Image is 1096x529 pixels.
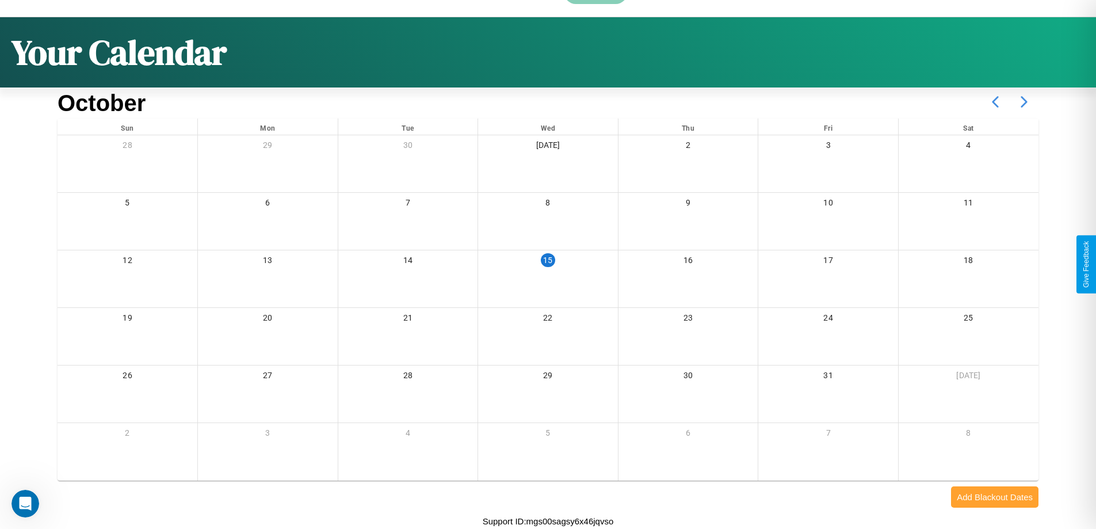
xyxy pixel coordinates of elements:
div: 24 [758,308,898,332]
div: 10 [758,193,898,216]
div: 5 [58,193,197,216]
div: 9 [618,193,758,216]
div: 3 [198,423,338,447]
div: 31 [758,366,898,389]
h2: October [58,90,146,116]
div: 23 [618,308,758,332]
div: 7 [758,423,898,447]
div: 5 [478,423,618,447]
div: 21 [338,308,478,332]
p: Support ID: mgs00sagsy6x46jqvso [483,513,614,529]
div: 20 [198,308,338,332]
div: 13 [198,250,338,274]
div: 6 [198,193,338,216]
div: 30 [338,135,478,159]
div: 26 [58,366,197,389]
div: 29 [478,366,618,389]
div: Tue [338,119,478,135]
div: Give Feedback [1082,241,1090,288]
button: Add Blackout Dates [951,486,1038,508]
div: 27 [198,366,338,389]
div: 25 [899,308,1038,332]
div: 15 [541,253,555,267]
div: 29 [198,135,338,159]
div: 2 [58,423,197,447]
div: 3 [758,135,898,159]
div: Sun [58,119,197,135]
div: 17 [758,250,898,274]
iframe: Intercom live chat [12,490,39,517]
div: 18 [899,250,1038,274]
div: 4 [338,423,478,447]
div: 28 [58,135,197,159]
div: 30 [618,366,758,389]
div: [DATE] [478,135,618,159]
div: 7 [338,193,478,216]
div: [DATE] [899,366,1038,389]
div: 8 [899,423,1038,447]
div: 4 [899,135,1038,159]
h1: Your Calendar [12,29,227,76]
div: 19 [58,308,197,332]
div: Thu [618,119,758,135]
div: 16 [618,250,758,274]
div: 28 [338,366,478,389]
div: 14 [338,250,478,274]
div: 11 [899,193,1038,216]
div: 8 [478,193,618,216]
div: Mon [198,119,338,135]
div: 6 [618,423,758,447]
div: Sat [899,119,1038,135]
div: 12 [58,250,197,274]
div: 22 [478,308,618,332]
div: Wed [478,119,618,135]
div: Fri [758,119,898,135]
div: 2 [618,135,758,159]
